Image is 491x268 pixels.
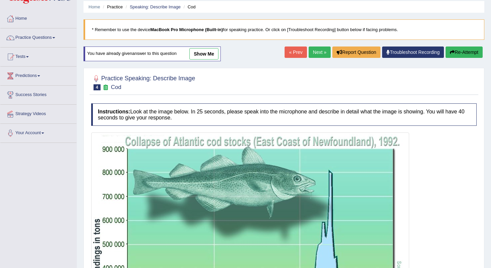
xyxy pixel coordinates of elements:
a: Your Account [0,124,76,141]
span: 4 [94,84,101,90]
li: Practice [101,4,123,10]
button: Re-Attempt [446,47,483,58]
a: Strategy Videos [0,105,76,121]
h4: Look at the image below. In 25 seconds, please speak into the microphone and describe in detail w... [91,103,477,126]
small: Cod [111,84,121,90]
a: show me [189,48,218,60]
a: Home [89,4,100,9]
li: Cod [182,4,195,10]
a: Speaking: Describe Image [130,4,180,9]
h2: Practice Speaking: Describe Image [91,74,195,90]
small: Exam occurring question [102,84,109,91]
a: « Prev [285,47,307,58]
a: Next » [309,47,331,58]
a: Tests [0,48,76,64]
a: Practice Questions [0,28,76,45]
a: Success Stories [0,86,76,102]
button: Report Question [332,47,380,58]
blockquote: * Remember to use the device for speaking practice. Or click on [Troubleshoot Recording] button b... [84,19,484,40]
a: Predictions [0,67,76,83]
b: Instructions: [98,109,130,114]
a: Home [0,9,76,26]
a: Troubleshoot Recording [382,47,444,58]
div: You have already given answer to this question [84,47,221,61]
b: MacBook Pro Microphone (Built-in) [150,27,223,32]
